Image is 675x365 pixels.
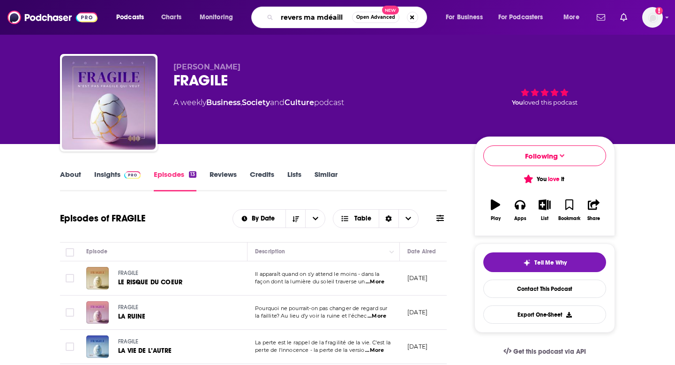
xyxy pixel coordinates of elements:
[118,304,230,312] a: FRAGILE
[352,12,399,23] button: Open AdvancedNew
[305,210,325,228] button: open menu
[563,11,579,24] span: More
[593,9,609,25] a: Show notifications dropdown
[118,312,230,321] a: LA RUINE
[315,170,337,191] a: Similar
[60,213,145,224] h1: Episodes of FRAGILE
[285,210,305,228] button: Sort Direction
[356,15,395,20] span: Open Advanced
[250,170,274,191] a: Credits
[483,145,606,166] button: Following
[354,215,371,222] span: Table
[523,259,531,266] img: tell me why sparkle
[365,347,384,354] span: ...More
[513,348,586,356] span: Get this podcast via API
[242,98,270,107] a: Society
[255,339,390,346] span: La perte est le rappel de la fragilité de la vie. C'est la
[255,347,365,353] span: perte de l'innocence - la perte de la versio
[210,170,237,191] a: Reviews
[379,210,398,228] div: Sort Direction
[118,346,230,356] a: LA VIE DE L’AUTRE
[118,304,138,311] span: FRAGILE
[642,7,663,28] button: Show profile menu
[233,215,286,222] button: open menu
[525,175,564,183] span: You it
[118,269,230,278] a: FRAGILE
[154,170,196,191] a: Episodes13
[557,193,581,227] button: Bookmark
[60,170,81,191] a: About
[110,10,156,25] button: open menu
[155,10,187,25] a: Charts
[541,216,548,221] div: List
[255,246,285,257] div: Description
[206,98,240,107] a: Business
[582,193,606,227] button: Share
[407,308,427,316] p: [DATE]
[62,56,156,150] img: FRAGILE
[367,312,386,320] span: ...More
[616,9,631,25] a: Show notifications dropdown
[173,62,240,71] span: [PERSON_NAME]
[193,10,245,25] button: open menu
[255,271,380,277] span: Il apparaît quand on s'y attend le moins - dans la
[240,98,242,107] span: ,
[557,10,591,25] button: open menu
[514,216,526,221] div: Apps
[200,11,233,24] span: Monitoring
[534,259,567,266] span: Tell Me Why
[118,312,145,320] span: LA RUINE
[492,10,557,25] button: open menu
[161,11,181,24] span: Charts
[498,11,543,24] span: For Podcasters
[491,216,501,221] div: Play
[118,338,138,345] span: FRAGILE
[548,175,560,183] span: love
[118,347,172,355] span: LA VIE DE L’AUTRE
[232,209,326,228] h2: Choose List sort
[496,340,593,363] a: Get this podcast via API
[587,216,600,221] div: Share
[407,342,427,350] p: [DATE]
[277,10,352,25] input: Search podcasts, credits, & more...
[512,99,523,106] span: You
[407,274,427,282] p: [DATE]
[525,152,558,160] span: Following
[483,305,606,324] button: Export One-Sheet
[270,98,285,107] span: and
[483,280,606,298] a: Contact This Podcast
[124,171,141,179] img: Podchaser Pro
[439,10,495,25] button: open menu
[474,62,615,121] div: Youloved this podcast
[189,171,196,178] div: 13
[66,308,74,317] span: Toggle select row
[118,338,230,346] a: FRAGILE
[7,8,97,26] img: Podchaser - Follow, Share and Rate Podcasts
[508,193,532,227] button: Apps
[116,11,144,24] span: Podcasts
[255,278,365,285] span: façon dont la lumière du soleil traverse un
[642,7,663,28] img: User Profile
[523,99,577,106] span: loved this podcast
[255,305,387,312] span: Pourquoi ne pourrait-on pas changer de regard sur
[386,246,397,258] button: Column Actions
[483,170,606,188] button: You love it
[407,246,436,257] div: Date Aired
[532,193,557,227] button: List
[366,278,384,286] span: ...More
[118,270,138,276] span: FRAGILE
[642,7,663,28] span: Logged in as NicolaLynch
[483,193,508,227] button: Play
[66,342,74,351] span: Toggle select row
[66,274,74,282] span: Toggle select row
[655,7,663,15] svg: Add a profile image
[333,209,419,228] button: Choose View
[252,215,278,222] span: By Date
[173,97,344,108] div: A weekly podcast
[285,98,314,107] a: Culture
[255,312,367,319] span: la faillite? Au lieu d’y voir la ruine et l'échec
[94,170,141,191] a: InsightsPodchaser Pro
